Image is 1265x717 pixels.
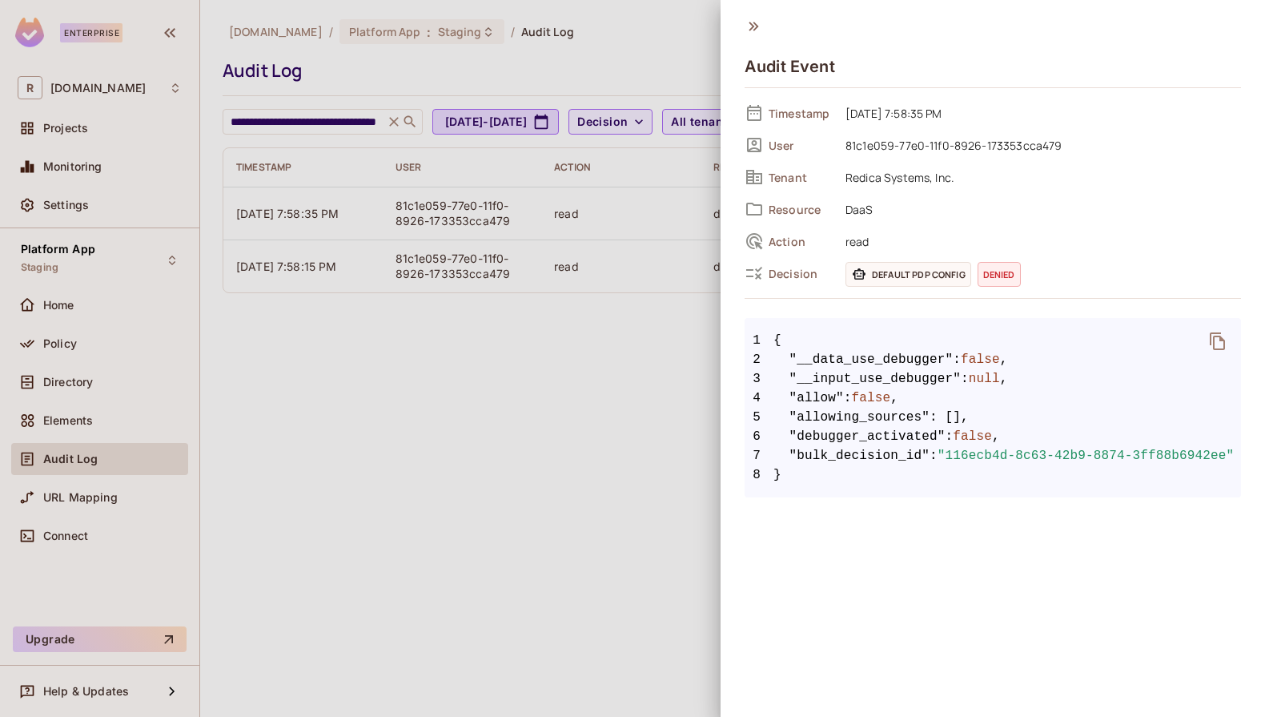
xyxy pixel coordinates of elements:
[769,138,833,153] span: User
[1000,350,1008,369] span: ,
[1000,369,1008,389] span: ,
[938,446,1235,465] span: "116ecb4d-8c63-42b9-8874-3ff88b6942ee"
[844,389,852,408] span: :
[789,389,844,408] span: "allow"
[789,446,930,465] span: "bulk_decision_id"
[745,465,773,485] span: 8
[837,199,1241,219] span: DaaS
[1199,322,1237,361] button: delete
[978,262,1021,287] span: denied
[745,389,773,408] span: 4
[745,331,773,350] span: 1
[773,331,781,350] span: {
[961,350,1000,369] span: false
[946,427,954,446] span: :
[745,57,835,76] h4: Audit Event
[769,202,833,217] span: Resource
[769,234,833,249] span: Action
[789,369,962,389] span: "__input_use_debugger"
[745,465,1241,485] span: }
[745,427,773,446] span: 6
[852,389,891,408] span: false
[837,103,1241,123] span: [DATE] 7:58:35 PM
[961,369,969,389] span: :
[930,446,938,465] span: :
[769,266,833,281] span: Decision
[745,446,773,465] span: 7
[769,106,833,121] span: Timestamp
[789,408,930,427] span: "allowing_sources"
[837,232,1241,251] span: read
[969,369,1000,389] span: null
[789,350,954,369] span: "__data_use_debugger"
[953,350,961,369] span: :
[837,167,1241,187] span: Redica Systems, Inc.
[890,389,898,408] span: ,
[845,262,971,287] span: Default PDP config
[789,427,946,446] span: "debugger_activated"
[953,427,992,446] span: false
[745,350,773,369] span: 2
[930,408,969,427] span: : [],
[837,135,1241,155] span: 81c1e059-77e0-11f0-8926-173353cca479
[745,369,773,389] span: 3
[745,408,773,427] span: 5
[992,427,1000,446] span: ,
[769,170,833,185] span: Tenant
